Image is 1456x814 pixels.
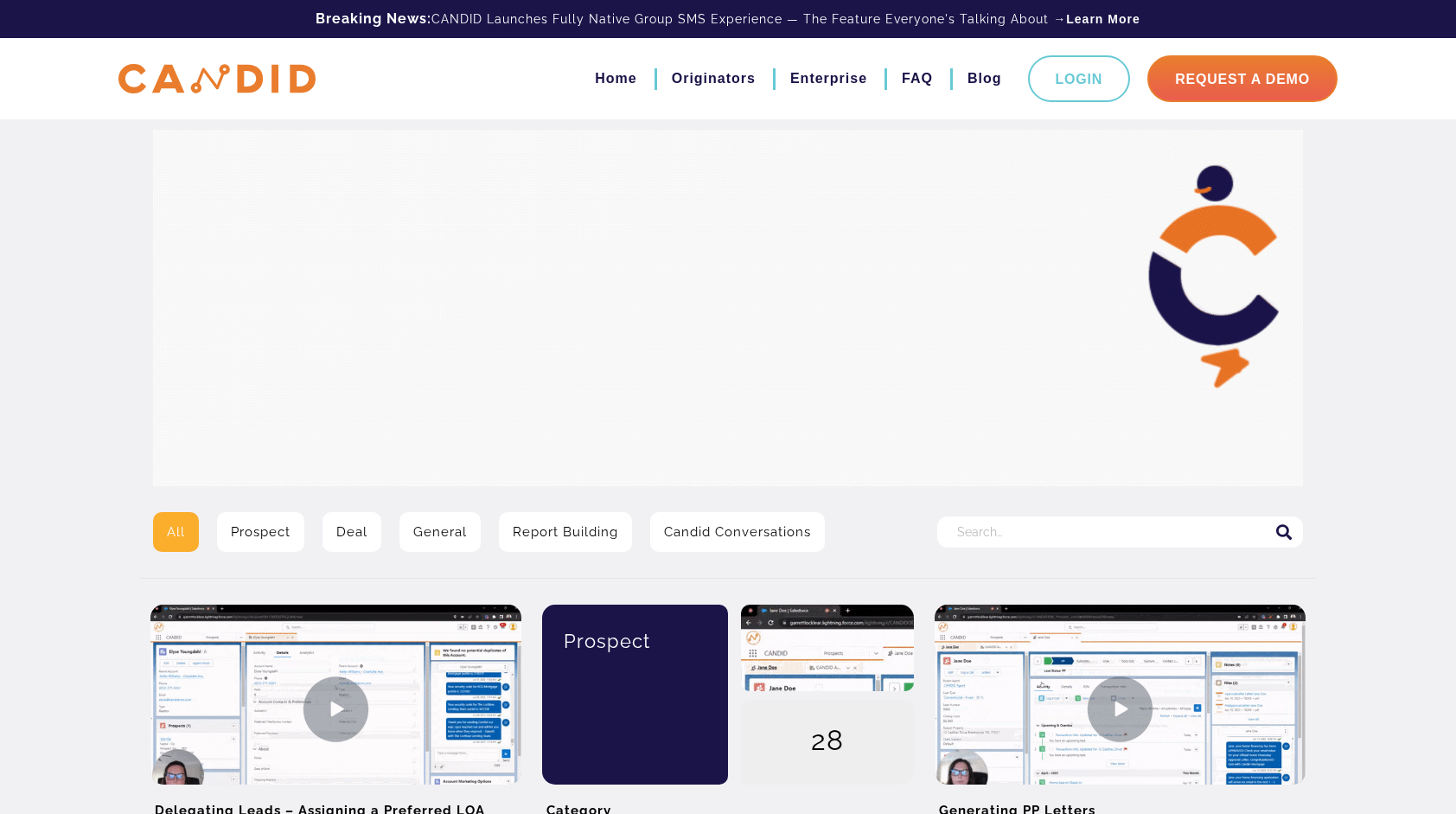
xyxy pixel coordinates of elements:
a: Report Building [499,512,632,552]
img: Video Library Hero [153,130,1303,486]
a: General [399,512,481,552]
a: Candid Conversations [650,512,825,552]
div: Prospect [555,605,715,677]
a: Deal [322,512,381,552]
a: Blog [967,64,1002,93]
a: Home [595,64,636,93]
img: CANDID APP [118,64,316,94]
img: Delegating Leads – Assigning a Preferred LOA Video [150,605,521,813]
a: FAQ [902,64,933,93]
a: Prospect [217,512,304,552]
a: Login [1028,55,1131,102]
a: Learn More [1066,10,1140,28]
a: Request A Demo [1147,55,1338,102]
a: All [153,512,199,552]
div: 28 [741,700,914,786]
a: Enterprise [790,64,867,93]
b: Breaking News: [316,10,431,27]
img: Generating PP Letters Video [935,605,1306,813]
a: Originators [672,64,756,93]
